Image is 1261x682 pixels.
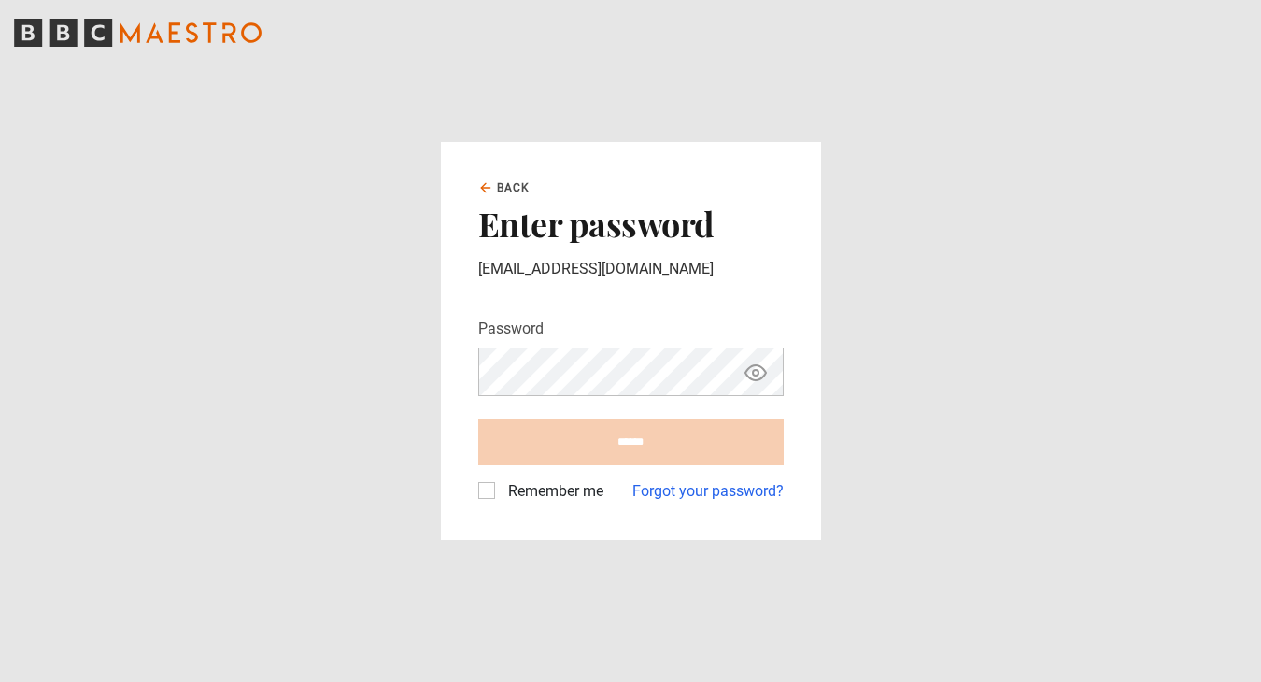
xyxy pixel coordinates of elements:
label: Password [478,318,544,340]
button: Show password [740,356,772,389]
h2: Enter password [478,204,784,243]
a: Forgot your password? [632,480,784,503]
a: Back [478,179,531,196]
span: Back [497,179,531,196]
svg: BBC Maestro [14,19,262,47]
p: [EMAIL_ADDRESS][DOMAIN_NAME] [478,258,784,280]
label: Remember me [501,480,603,503]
